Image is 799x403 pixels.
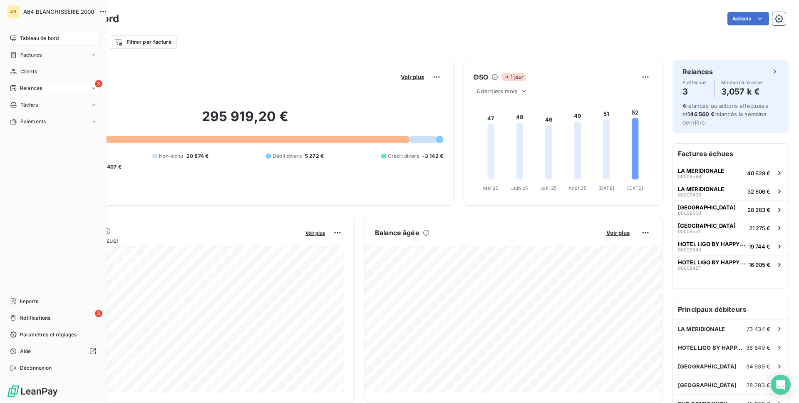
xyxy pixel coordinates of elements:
img: Logo LeanPay [7,385,58,398]
span: 32 806 € [747,188,770,195]
span: 1 jour [501,73,526,81]
span: 146 560 € [687,111,714,117]
span: 6 derniers mois [476,88,517,95]
h6: Principaux débiteurs [673,299,789,319]
h6: Balance âgée [375,228,419,238]
span: Aide [20,348,31,355]
span: [GEOGRAPHIC_DATA] [678,204,736,211]
span: 4 [682,102,686,109]
span: Notifications [20,314,50,322]
h6: Factures échues [673,144,789,164]
span: 3 [95,310,102,317]
span: À effectuer [682,80,707,85]
tspan: [DATE] [627,185,643,191]
span: 00009427 [678,266,701,271]
tspan: [DATE] [598,185,614,191]
span: Factures [20,51,42,59]
tspan: Juil. 25 [540,185,557,191]
h6: DSO [474,72,488,82]
span: Imports [20,298,38,305]
button: LA MERIDIONALE0000954640 628 € [673,164,789,182]
span: 3 [95,80,102,87]
button: Voir plus [604,229,632,236]
span: HOTEL LIGO BY HAPPY CULTURE [678,259,745,266]
button: Actions [727,12,769,25]
span: Relances [20,85,42,92]
button: Filtrer par facture [109,35,177,49]
h4: 3 [682,85,707,98]
span: HOTEL LIGO BY HAPPY CULTURE [678,344,746,351]
span: 28 283 € [746,382,770,388]
span: Voir plus [401,74,424,80]
h4: 3,057 k € [721,85,764,98]
span: LA MERIDIONALE [678,186,724,192]
span: Paiements [20,118,46,125]
span: Déconnexion [20,364,52,372]
span: 00009551 [678,229,700,234]
button: LA MERIDIONALE0000943332 806 € [673,182,789,200]
span: 34 939 € [746,363,770,370]
tspan: Juin 25 [511,185,528,191]
span: [GEOGRAPHIC_DATA] [678,363,737,370]
span: 20 874 € [186,152,208,160]
span: [GEOGRAPHIC_DATA] [678,382,737,388]
span: [GEOGRAPHIC_DATA] [678,222,736,229]
span: 00009433 [678,192,701,197]
tspan: Août 25 [568,185,587,191]
span: 00009546 [678,174,701,179]
a: Aide [7,345,99,358]
span: Non-échu [159,152,183,160]
button: [GEOGRAPHIC_DATA]0000955121 275 € [673,219,789,237]
span: Tâches [20,101,38,109]
span: Crédit divers [388,152,419,160]
span: Montant à relancer [721,80,764,85]
div: AB [7,5,20,18]
button: HOTEL LIGO BY HAPPY CULTURE0000954019 744 € [673,237,789,255]
span: relances ou actions effectuées et relancés la semaine dernière. [682,102,768,126]
button: HOTEL LIGO BY HAPPY CULTURE0000942716 905 € [673,255,789,274]
span: Paramètres et réglages [20,331,77,338]
span: 00009540 [678,247,701,252]
span: Débit divers [273,152,302,160]
button: Voir plus [398,73,427,81]
span: Tableau de bord [20,35,59,42]
div: Open Intercom Messenger [771,375,791,395]
span: -3 142 € [422,152,443,160]
span: 21 275 € [749,225,770,231]
span: 16 905 € [749,261,770,268]
span: LA MERIDIONALE [678,326,725,332]
span: HOTEL LIGO BY HAPPY CULTURE [678,241,745,247]
span: 73 434 € [747,326,770,332]
span: 19 744 € [749,243,770,250]
tspan: Mai 25 [483,185,499,191]
span: Chiffre d'affaires mensuel [47,236,300,245]
span: 5 272 € [305,152,324,160]
span: Voir plus [305,230,325,236]
h2: 295 919,20 € [47,108,443,133]
span: 36 649 € [746,344,770,351]
span: A64 BLANCHISSERIE 2000 [23,8,94,15]
span: 40 628 € [747,170,770,177]
h6: Relances [682,67,713,77]
span: Voir plus [606,229,630,236]
span: Clients [20,68,37,75]
span: 00009550 [678,211,701,216]
span: LA MERIDIONALE [678,167,724,174]
button: Voir plus [303,229,328,236]
span: 28 283 € [747,206,770,213]
button: [GEOGRAPHIC_DATA]0000955028 283 € [673,200,789,219]
span: -407 € [104,163,122,171]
